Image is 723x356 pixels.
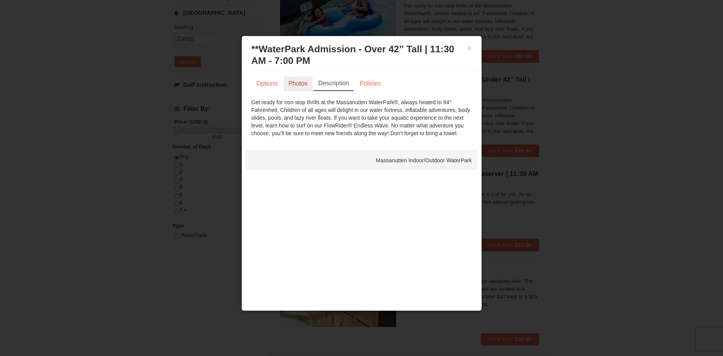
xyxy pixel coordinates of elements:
h3: **WaterPark Admission - Over 42” Tall | 11:30 AM - 7:00 PM [251,43,472,67]
a: Photos [284,76,313,91]
div: Massanutten Indoor/Outdoor WaterPark [246,151,478,170]
a: Options [251,76,283,91]
a: Policies [354,76,386,91]
button: × [467,44,472,52]
div: Get ready for non-stop thrills at the Massanutten WaterPark®, always heated to 84° Fahrenheit. Ch... [251,98,472,137]
a: Description [313,76,354,91]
